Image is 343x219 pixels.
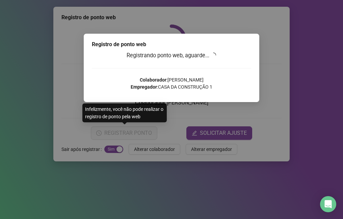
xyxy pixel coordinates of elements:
[92,40,251,49] div: Registro de ponto web
[131,84,157,90] strong: Empregador
[92,76,251,91] p: : [PERSON_NAME] : CASA DA CONSTRUÇÃO 1
[320,196,336,212] div: Open Intercom Messenger
[92,51,251,60] h3: Registrando ponto web, aguarde...
[211,52,217,58] span: loading
[140,77,166,83] strong: Colaborador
